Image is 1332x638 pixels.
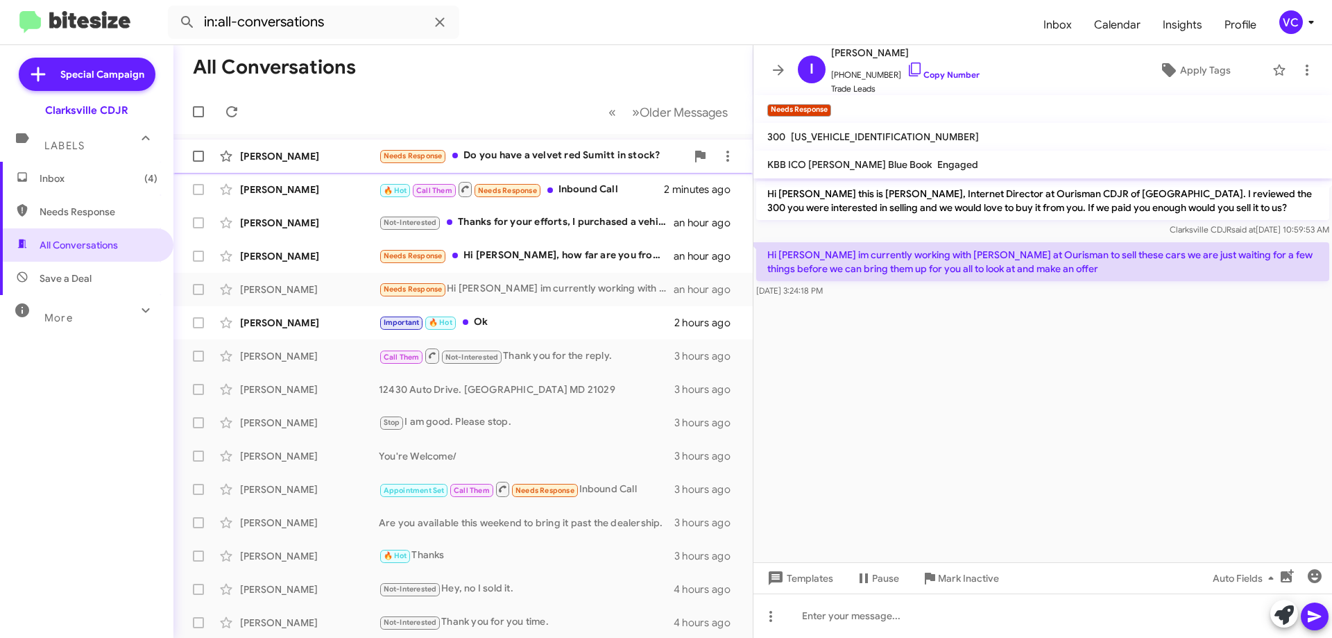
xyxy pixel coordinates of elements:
[384,186,407,195] span: 🔥 Hot
[445,353,499,362] span: Not-Interested
[674,516,742,530] div: 3 hours ago
[379,516,674,530] div: Are you available this weekend to bring it past the dealership.
[379,281,674,297] div: Hi [PERSON_NAME] im currently working with [PERSON_NAME] at Ourisman to sell these cars we are ju...
[756,181,1329,220] p: Hi [PERSON_NAME] this is [PERSON_NAME], Internet Director at Ourisman CDJR of [GEOGRAPHIC_DATA]. ...
[810,58,814,81] span: I
[1202,566,1290,591] button: Auto Fields
[674,316,742,330] div: 2 hours ago
[1152,5,1213,45] a: Insights
[240,482,379,496] div: [PERSON_NAME]
[938,566,999,591] span: Mark Inactive
[379,548,674,564] div: Thanks
[765,566,833,591] span: Templates
[1231,224,1256,235] span: said at
[40,238,118,252] span: All Conversations
[240,216,379,230] div: [PERSON_NAME]
[19,58,155,91] a: Special Campaign
[240,183,379,196] div: [PERSON_NAME]
[240,616,379,630] div: [PERSON_NAME]
[1213,5,1267,45] a: Profile
[791,131,979,143] span: [US_VEHICLE_IDENTIFICATION_NUMBER]
[1032,5,1083,45] a: Inbox
[240,582,379,596] div: [PERSON_NAME]
[767,158,932,171] span: KBB ICO [PERSON_NAME] Blue Book
[1170,224,1329,235] span: Clarksville CDJR [DATE] 10:59:53 AM
[429,318,452,327] span: 🔥 Hot
[937,158,978,171] span: Engaged
[600,98,624,126] button: Previous
[831,82,980,96] span: Trade Leads
[45,103,128,117] div: Clarksville CDJR
[240,416,379,430] div: [PERSON_NAME]
[1123,58,1265,83] button: Apply Tags
[756,242,1329,281] p: Hi [PERSON_NAME] im currently working with [PERSON_NAME] at Ourisman to sell these cars we are ju...
[674,449,742,463] div: 3 hours ago
[674,582,742,596] div: 4 hours ago
[1180,58,1231,83] span: Apply Tags
[168,6,459,39] input: Search
[240,249,379,263] div: [PERSON_NAME]
[240,549,379,563] div: [PERSON_NAME]
[379,148,686,164] div: Do you have a velvet red Sumitt in stock?
[379,181,664,198] div: Inbound Call
[1083,5,1152,45] a: Calendar
[664,183,742,196] div: 2 minutes ago
[608,103,616,121] span: «
[640,105,728,120] span: Older Messages
[674,283,742,296] div: an hour ago
[240,383,379,396] div: [PERSON_NAME]
[767,131,785,143] span: 300
[910,566,1010,591] button: Mark Inactive
[44,312,73,324] span: More
[384,151,443,160] span: Needs Response
[674,416,742,430] div: 3 hours ago
[756,285,823,296] span: [DATE] 3:24:18 PM
[454,486,490,495] span: Call Them
[379,314,674,330] div: Ok
[767,104,831,117] small: Needs Response
[624,98,736,126] button: Next
[379,248,674,264] div: Hi [PERSON_NAME], how far are you from [GEOGRAPHIC_DATA]?
[515,486,574,495] span: Needs Response
[674,616,742,630] div: 4 hours ago
[674,383,742,396] div: 3 hours ago
[478,186,537,195] span: Needs Response
[632,103,640,121] span: »
[240,349,379,363] div: [PERSON_NAME]
[601,98,736,126] nav: Page navigation example
[384,418,400,427] span: Stop
[379,614,674,630] div: Thank you for you time.
[193,56,356,78] h1: All Conversations
[384,585,437,594] span: Not-Interested
[40,271,92,285] span: Save a Deal
[240,449,379,463] div: [PERSON_NAME]
[674,249,742,263] div: an hour ago
[40,171,157,185] span: Inbox
[44,140,85,152] span: Labels
[60,67,144,81] span: Special Campaign
[1267,10,1317,34] button: VC
[240,283,379,296] div: [PERSON_NAME]
[384,551,407,560] span: 🔥 Hot
[1213,566,1279,591] span: Auto Fields
[872,566,899,591] span: Pause
[844,566,910,591] button: Pause
[384,318,420,327] span: Important
[379,347,674,364] div: Thank you for the reply.
[379,383,674,396] div: 12430 Auto Drive. [GEOGRAPHIC_DATA] MD 21029
[240,516,379,530] div: [PERSON_NAME]
[907,69,980,80] a: Copy Number
[379,414,674,430] div: I am good. Please stop.
[379,480,674,498] div: Inbound Call
[384,486,445,495] span: Appointment Set
[384,251,443,260] span: Needs Response
[674,549,742,563] div: 3 hours ago
[674,216,742,230] div: an hour ago
[831,61,980,82] span: [PHONE_NUMBER]
[674,482,742,496] div: 3 hours ago
[753,566,844,591] button: Templates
